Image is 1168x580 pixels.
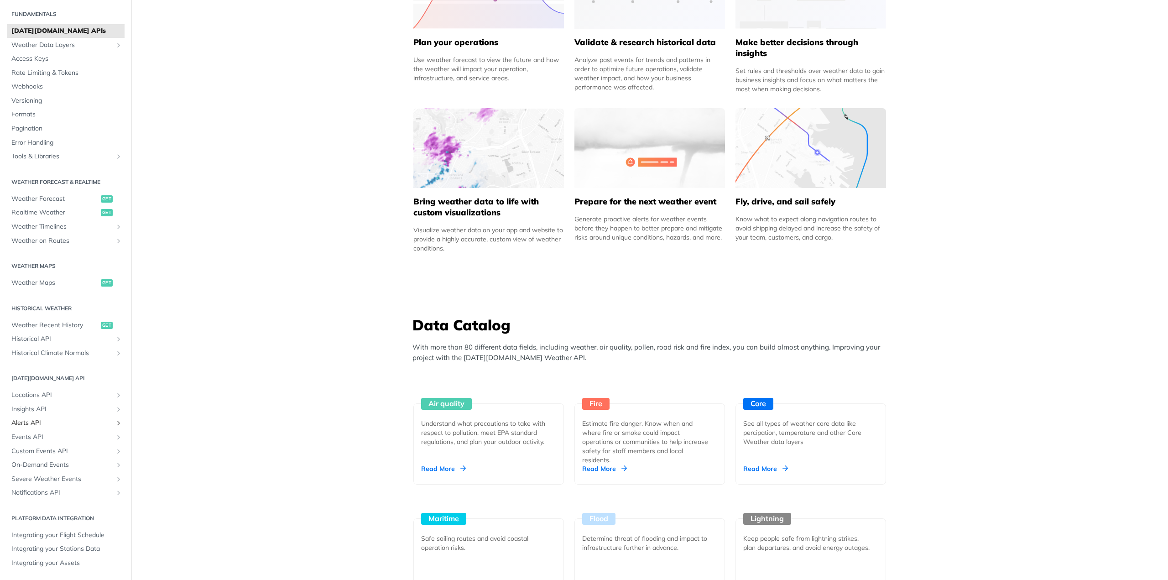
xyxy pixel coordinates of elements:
[735,66,886,94] div: Set rules and thresholds over weather data to gain business insights and focus on what matters th...
[7,178,125,186] h2: Weather Forecast & realtime
[115,335,122,343] button: Show subpages for Historical API
[421,419,549,446] div: Understand what precautions to take with respect to pollution, meet EPA standard regulations, and...
[115,350,122,357] button: Show subpages for Historical Climate Normals
[11,68,122,78] span: Rate Limiting & Tokens
[7,150,125,163] a: Tools & LibrariesShow subpages for Tools & Libraries
[413,225,564,253] div: Visualize weather data on your app and website to provide a highly accurate, custom view of weath...
[574,108,725,188] img: 2c0a313-group-496-12x.svg
[574,214,725,242] div: Generate proactive alerts for weather events before they happen to better prepare and mitigate ri...
[7,388,125,402] a: Locations APIShow subpages for Locations API
[7,430,125,444] a: Events APIShow subpages for Events API
[743,513,791,525] div: Lightning
[11,208,99,217] span: Realtime Weather
[7,122,125,136] a: Pagination
[7,52,125,66] a: Access Keys
[11,138,122,147] span: Error Handling
[413,55,564,83] div: Use weather forecast to view the future and how the weather will impact your operation, infrastru...
[11,460,113,470] span: On-Demand Events
[115,153,122,160] button: Show subpages for Tools & Libraries
[7,304,125,313] h2: Historical Weather
[11,447,113,456] span: Custom Events API
[735,37,886,59] h5: Make better decisions through insights
[571,370,729,485] a: Fire Estimate fire danger. Know when and where fire or smoke could impact operations or communiti...
[582,398,610,410] div: Fire
[115,419,122,427] button: Show subpages for Alerts API
[11,110,122,119] span: Formats
[574,55,725,92] div: Analyze past events for trends and patterns in order to optimize future operations, validate weat...
[115,475,122,483] button: Show subpages for Severe Weather Events
[101,195,113,203] span: get
[11,559,122,568] span: Integrating your Assets
[101,209,113,216] span: get
[11,488,113,497] span: Notifications API
[115,237,122,245] button: Show subpages for Weather on Routes
[413,37,564,48] h5: Plan your operations
[115,461,122,469] button: Show subpages for On-Demand Events
[11,433,113,442] span: Events API
[582,419,710,465] div: Estimate fire danger. Know when and where fire or smoke could impact operations or communities to...
[421,534,549,552] div: Safe sailing routes and avoid coastal operation risks.
[7,332,125,346] a: Historical APIShow subpages for Historical API
[743,534,871,552] div: Keep people safe from lightning strikes, plan departures, and avoid energy outages.
[743,419,871,446] div: See all types of weather core data like percipation, temperature and other Core Weather data layers
[11,405,113,414] span: Insights API
[7,206,125,219] a: Realtime Weatherget
[7,136,125,150] a: Error Handling
[101,322,113,329] span: get
[735,196,886,207] h5: Fly, drive, and sail safely
[582,464,627,473] div: Read More
[582,534,710,552] div: Determine threat of flooding and impact to infrastructure further in advance.
[735,108,886,188] img: 994b3d6-mask-group-32x.svg
[7,486,125,500] a: Notifications APIShow subpages for Notifications API
[7,444,125,458] a: Custom Events APIShow subpages for Custom Events API
[11,41,113,50] span: Weather Data Layers
[412,315,892,335] h3: Data Catalog
[11,152,113,161] span: Tools & Libraries
[115,448,122,455] button: Show subpages for Custom Events API
[115,434,122,441] button: Show subpages for Events API
[412,342,892,363] p: With more than 80 different data fields, including weather, air quality, pollen, road risk and fi...
[7,80,125,94] a: Webhooks
[115,42,122,49] button: Show subpages for Weather Data Layers
[7,108,125,121] a: Formats
[7,556,125,570] a: Integrating your Assets
[7,319,125,332] a: Weather Recent Historyget
[11,26,122,36] span: [DATE][DOMAIN_NAME] APIs
[7,402,125,416] a: Insights APIShow subpages for Insights API
[11,391,113,400] span: Locations API
[410,370,568,485] a: Air quality Understand what precautions to take with respect to pollution, meet EPA standard regu...
[11,349,113,358] span: Historical Climate Normals
[732,370,890,485] a: Core See all types of weather core data like percipation, temperature and other Core Weather data...
[101,279,113,287] span: get
[574,196,725,207] h5: Prepare for the next weather event
[7,234,125,248] a: Weather on RoutesShow subpages for Weather on Routes
[7,514,125,523] h2: Platform DATA integration
[115,489,122,496] button: Show subpages for Notifications API
[11,418,113,428] span: Alerts API
[582,513,615,525] div: Flood
[7,220,125,234] a: Weather TimelinesShow subpages for Weather Timelines
[7,542,125,556] a: Integrating your Stations Data
[421,464,466,473] div: Read More
[574,37,725,48] h5: Validate & research historical data
[11,544,122,554] span: Integrating your Stations Data
[11,475,113,484] span: Severe Weather Events
[11,222,113,231] span: Weather Timelines
[421,398,472,410] div: Air quality
[743,398,773,410] div: Core
[7,472,125,486] a: Severe Weather EventsShow subpages for Severe Weather Events
[11,194,99,204] span: Weather Forecast
[11,124,122,133] span: Pagination
[7,346,125,360] a: Historical Climate NormalsShow subpages for Historical Climate Normals
[7,416,125,430] a: Alerts APIShow subpages for Alerts API
[413,196,564,218] h5: Bring weather data to life with custom visualizations
[115,223,122,230] button: Show subpages for Weather Timelines
[7,94,125,108] a: Versioning
[11,278,99,287] span: Weather Maps
[7,374,125,382] h2: [DATE][DOMAIN_NAME] API
[7,10,125,18] h2: Fundamentals
[421,513,466,525] div: Maritime
[7,528,125,542] a: Integrating your Flight Schedule
[7,458,125,472] a: On-Demand EventsShow subpages for On-Demand Events
[7,276,125,290] a: Weather Mapsget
